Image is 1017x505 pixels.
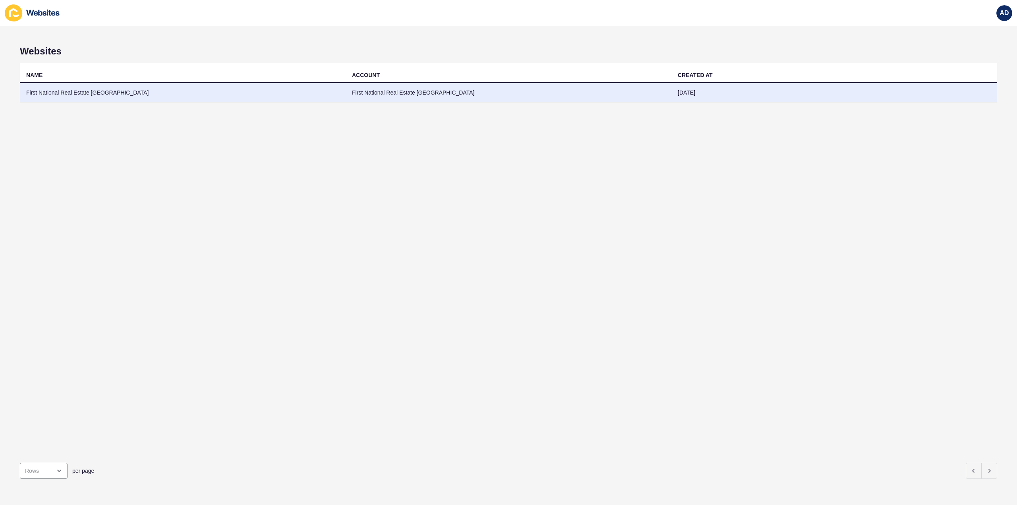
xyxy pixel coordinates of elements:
[671,83,997,103] td: [DATE]
[20,463,68,479] div: open menu
[20,46,997,57] h1: Websites
[26,71,43,79] div: NAME
[1000,9,1009,17] span: AD
[678,71,713,79] div: CREATED AT
[20,83,346,103] td: First National Real Estate [GEOGRAPHIC_DATA]
[352,71,380,79] div: ACCOUNT
[72,467,94,475] span: per page
[346,83,671,103] td: First National Real Estate [GEOGRAPHIC_DATA]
